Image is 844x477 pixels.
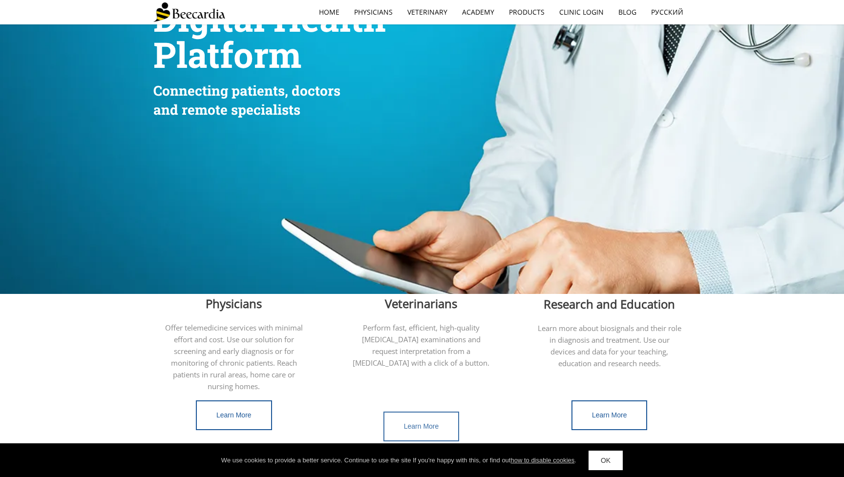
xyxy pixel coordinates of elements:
[589,451,623,470] a: OK
[510,456,574,464] a: how to disable cookies
[383,412,460,441] a: Learn More
[544,296,675,312] span: Research and Education
[571,400,648,430] a: Learn More
[644,1,691,23] a: Русский
[592,411,627,419] span: Learn More
[221,456,576,465] div: We use cookies to provide a better service. Continue to use the site If you're happy with this, o...
[538,323,681,368] span: Learn more about biosignals and their role in diagnosis and treatment. Use our devices and data f...
[153,101,300,119] span: and remote specialists
[552,1,611,23] a: Clinic Login
[404,422,439,430] span: Learn More
[400,1,455,23] a: Veterinary
[206,295,262,311] span: Physicians
[502,1,552,23] a: Products
[165,323,303,391] span: Offer telemedicine services with minimal effort and cost. Use our solution for screening and earl...
[153,31,301,78] span: Platform
[312,1,347,23] a: home
[196,400,272,430] a: Learn More
[153,82,340,100] span: Connecting patients, doctors
[347,1,400,23] a: Physicians
[216,411,252,419] span: Learn More
[153,2,225,22] img: Beecardia
[353,323,489,368] span: Perform fast, efficient, high-quality [MEDICAL_DATA] examinations and request interpretation from...
[611,1,644,23] a: Blog
[455,1,502,23] a: Academy
[385,295,457,311] span: Veterinarians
